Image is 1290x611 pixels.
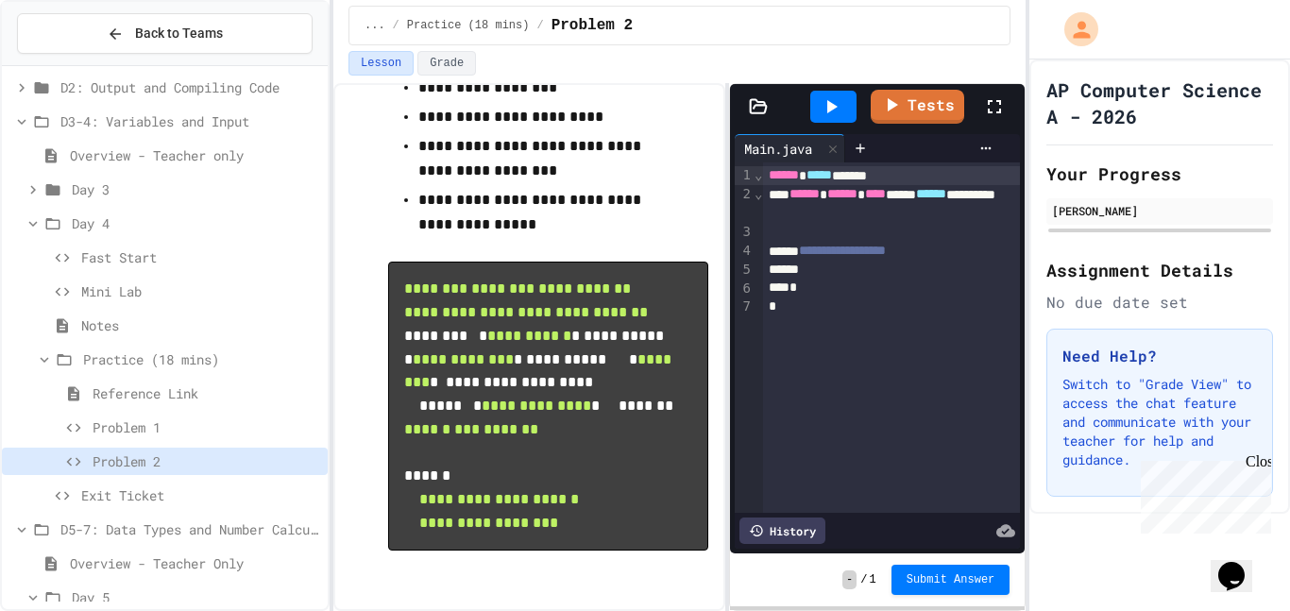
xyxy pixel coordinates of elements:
[72,213,320,233] span: Day 4
[735,185,754,223] div: 2
[83,349,320,369] span: Practice (18 mins)
[93,451,320,471] span: Problem 2
[70,145,320,165] span: Overview - Teacher only
[1211,535,1271,592] iframe: chat widget
[17,13,313,54] button: Back to Teams
[81,315,320,335] span: Notes
[735,139,822,159] div: Main.java
[735,261,754,280] div: 5
[735,134,845,162] div: Main.java
[735,242,754,261] div: 4
[1062,345,1257,367] h3: Need Help?
[754,186,763,201] span: Fold line
[72,587,320,607] span: Day 5
[407,18,530,33] span: Practice (18 mins)
[81,485,320,505] span: Exit Ticket
[860,572,867,587] span: /
[8,8,130,120] div: Chat with us now!Close
[1046,257,1273,283] h2: Assignment Details
[871,90,964,124] a: Tests
[735,297,754,316] div: 7
[552,14,633,37] span: Problem 2
[739,518,825,544] div: History
[1046,161,1273,187] h2: Your Progress
[891,565,1010,595] button: Submit Answer
[869,572,875,587] span: 1
[135,24,223,43] span: Back to Teams
[93,383,320,403] span: Reference Link
[907,572,995,587] span: Submit Answer
[1044,8,1103,51] div: My Account
[1052,202,1267,219] div: [PERSON_NAME]
[536,18,543,33] span: /
[81,281,320,301] span: Mini Lab
[1062,375,1257,469] p: Switch to "Grade View" to access the chat feature and communicate with your teacher for help and ...
[393,18,399,33] span: /
[60,519,320,539] span: D5-7: Data Types and Number Calculations
[735,223,754,242] div: 3
[70,553,320,573] span: Overview - Teacher Only
[81,247,320,267] span: Fast Start
[1046,291,1273,314] div: No due date set
[1133,453,1271,534] iframe: chat widget
[842,570,857,589] span: -
[735,166,754,185] div: 1
[735,280,754,298] div: 6
[93,417,320,437] span: Problem 1
[348,51,414,76] button: Lesson
[417,51,476,76] button: Grade
[72,179,320,199] span: Day 3
[60,77,320,97] span: D2: Output and Compiling Code
[60,111,320,131] span: D3-4: Variables and Input
[365,18,385,33] span: ...
[754,167,763,182] span: Fold line
[1046,76,1273,129] h1: AP Computer Science A - 2026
